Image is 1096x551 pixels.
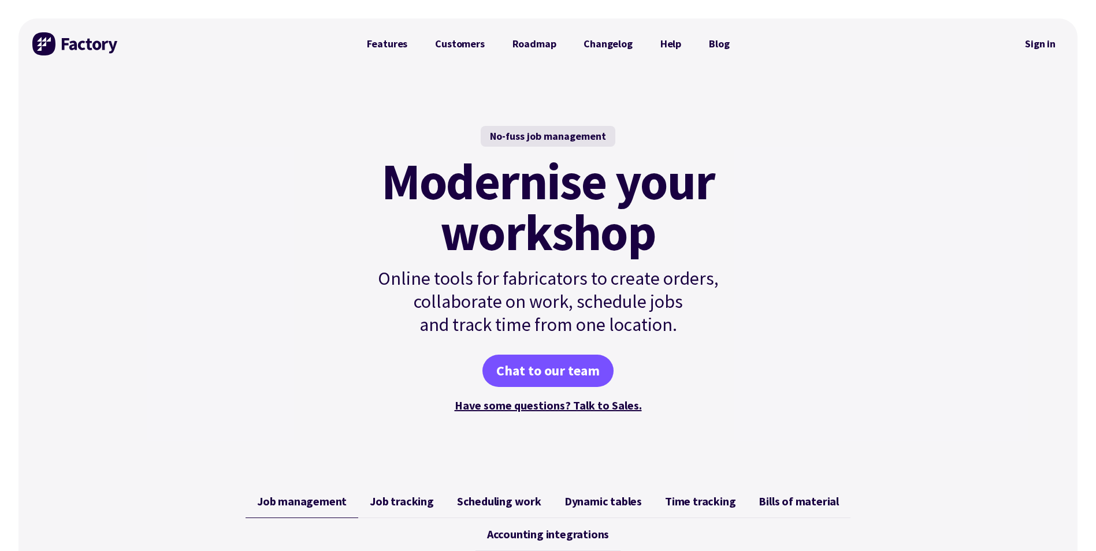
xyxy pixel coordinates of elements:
span: Scheduling work [457,494,541,508]
a: Blog [695,32,743,55]
img: Factory [32,32,119,55]
a: Changelog [570,32,646,55]
span: Time tracking [665,494,735,508]
span: Dynamic tables [564,494,642,508]
a: Roadmap [499,32,570,55]
span: Job tracking [370,494,434,508]
div: No-fuss job management [481,126,615,147]
nav: Primary Navigation [353,32,744,55]
span: Bills of material [759,494,839,508]
mark: Modernise your workshop [381,156,715,258]
a: Chat to our team [482,355,614,387]
iframe: Chat Widget [1038,496,1096,551]
span: Accounting integrations [487,527,609,541]
span: Job management [257,494,347,508]
a: Customers [421,32,498,55]
a: Help [647,32,695,55]
p: Online tools for fabricators to create orders, collaborate on work, schedule jobs and track time ... [353,267,744,336]
a: Have some questions? Talk to Sales. [455,398,642,412]
a: Sign in [1017,31,1064,57]
nav: Secondary Navigation [1017,31,1064,57]
a: Features [353,32,422,55]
